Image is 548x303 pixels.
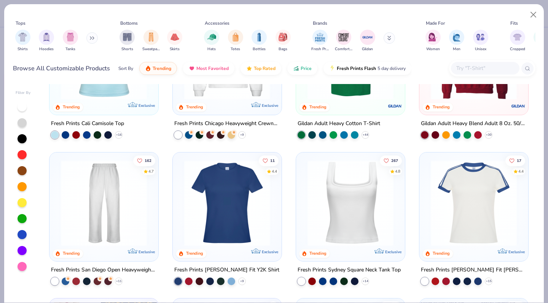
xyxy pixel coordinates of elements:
img: c7b025ed-4e20-46ac-9c52-55bc1f9f47df [427,14,521,100]
span: Sweatpants [142,46,160,52]
img: Totes Image [231,33,240,41]
button: filter button [204,30,219,52]
img: Comfort Colors Image [338,32,349,43]
span: + 11 [116,279,122,283]
button: Top Rated [241,62,281,75]
button: filter button [360,30,375,52]
div: filter for Sweatpants [142,30,160,52]
span: Trending [153,65,171,71]
div: filter for Skirts [167,30,182,52]
img: 94a2aa95-cd2b-4983-969b-ecd512716e9a [304,160,397,246]
div: Accessories [205,20,229,27]
span: Men [453,46,460,52]
div: Made For [426,20,445,27]
button: filter button [473,30,488,52]
span: + 9 [240,132,244,137]
button: filter button [39,30,54,52]
div: Bottoms [120,20,138,27]
button: filter button [15,30,30,52]
span: Shorts [121,46,133,52]
button: filter button [252,30,267,52]
img: Skirts Image [170,33,179,41]
div: Gildan Adult Heavy Blend Adult 8 Oz. 50/50 Fleece Crew [421,119,527,128]
img: Gildan logo [510,98,526,113]
button: filter button [63,30,78,52]
button: filter button [119,30,135,52]
span: 11 [270,159,275,162]
div: Fresh Prints Sydney Square Neck Tank Top [298,265,401,274]
span: Shirts [18,46,28,52]
span: Hats [207,46,216,52]
button: filter button [311,30,329,52]
img: e5540c4d-e74a-4e58-9a52-192fe86bec9f [427,160,521,246]
img: Women Image [429,33,437,41]
button: Close [526,8,541,22]
img: Tanks Image [66,33,75,41]
div: 4.8 [395,168,400,174]
img: TopRated.gif [246,65,252,71]
div: filter for Women [425,30,441,52]
button: filter button [142,30,160,52]
span: Comfort Colors [335,46,352,52]
div: 4.7 [149,168,154,174]
img: db319196-8705-402d-8b46-62aaa07ed94f [304,14,397,100]
input: Try "T-Shirt" [456,64,514,73]
button: Fresh Prints Flash5 day delivery [323,62,411,75]
div: Tops [16,20,25,27]
span: + 44 [362,132,368,137]
span: 17 [517,159,521,162]
img: Unisex Image [476,33,485,41]
button: filter button [276,30,291,52]
button: Price [287,62,317,75]
span: Top Rated [254,65,276,71]
div: Filter By [16,90,31,96]
div: 4.4 [518,168,524,174]
div: filter for Fresh Prints [311,30,329,52]
img: Hoodies Image [42,33,51,41]
button: Like [134,155,156,166]
img: Bottles Image [255,33,263,41]
span: + 30 [486,132,491,137]
span: 267 [391,159,398,162]
span: Bottles [253,46,266,52]
div: Fresh Prints Cali Camisole Top [51,119,124,128]
div: filter for Cropped [510,30,525,52]
div: filter for Bags [276,30,291,52]
div: Fresh Prints San Diego Open Heavyweight Sweatpants [51,265,157,274]
img: trending.gif [145,65,151,71]
img: Sweatpants Image [147,33,155,41]
button: Like [505,155,525,166]
span: Exclusive [508,249,524,254]
img: most_fav.gif [189,65,195,71]
button: filter button [449,30,464,52]
span: Gildan [362,46,373,52]
span: Tanks [65,46,75,52]
span: + 15 [486,279,491,283]
span: Price [301,65,312,71]
img: Men Image [452,33,461,41]
img: df5250ff-6f61-4206-a12c-24931b20f13c [57,160,151,246]
div: filter for Shorts [119,30,135,52]
img: Shirts Image [18,33,27,41]
div: Fresh Prints Chicago Heavyweight Crewneck [174,119,280,128]
div: filter for Comfort Colors [335,30,352,52]
button: filter button [510,30,525,52]
span: + 14 [362,279,368,283]
img: Gildan Image [362,32,373,43]
img: 1358499d-a160-429c-9f1e-ad7a3dc244c9 [180,14,274,100]
span: Unisex [475,46,486,52]
img: Shorts Image [123,33,132,41]
img: Cropped Image [513,33,522,41]
span: Women [426,46,440,52]
span: Exclusive [139,249,155,254]
button: Like [380,155,402,166]
img: Hats Image [207,33,216,41]
div: filter for Totes [228,30,243,52]
button: filter button [167,30,182,52]
span: Fresh Prints [311,46,329,52]
div: filter for Hoodies [39,30,54,52]
button: Trending [139,62,177,75]
img: 6a9a0a85-ee36-4a89-9588-981a92e8a910 [180,160,274,246]
span: Hoodies [39,46,54,52]
div: Browse All Customizable Products [13,64,110,73]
